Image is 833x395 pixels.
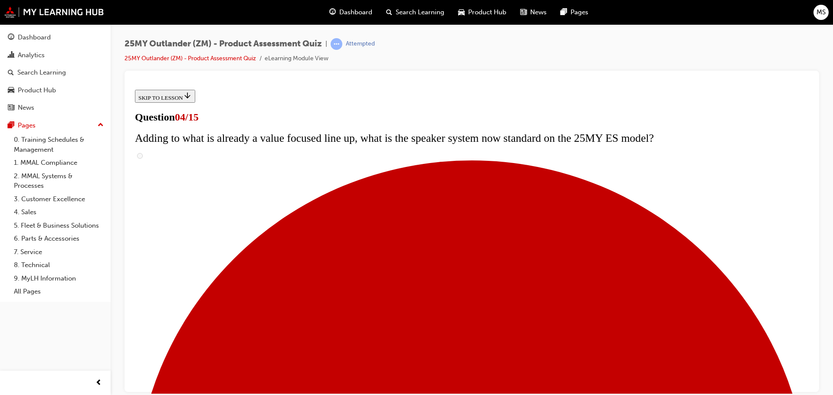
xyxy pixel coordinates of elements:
[3,47,107,63] a: Analytics
[3,28,107,118] button: DashboardAnalyticsSearch LearningProduct HubNews
[18,103,34,113] div: News
[17,68,66,78] div: Search Learning
[10,133,107,156] a: 0. Training Schedules & Management
[18,50,45,60] div: Analytics
[125,39,322,49] span: 25MY Outlander (ZM) - Product Assessment Quiz
[10,156,107,170] a: 1. MMAL Compliance
[18,121,36,131] div: Pages
[571,7,588,17] span: Pages
[18,33,51,42] div: Dashboard
[125,55,256,62] a: 25MY Outlander (ZM) - Product Assessment Quiz
[339,7,372,17] span: Dashboard
[329,7,336,18] span: guage-icon
[396,7,444,17] span: Search Learning
[95,378,102,388] span: prev-icon
[817,7,826,17] span: MS
[10,219,107,232] a: 5. Fleet & Business Solutions
[325,39,327,49] span: |
[8,122,14,130] span: pages-icon
[3,100,107,116] a: News
[331,38,342,50] span: learningRecordVerb_ATTEMPT-icon
[10,170,107,193] a: 2. MMAL Systems & Processes
[8,69,14,77] span: search-icon
[379,3,451,21] a: search-iconSearch Learning
[265,54,328,64] li: eLearning Module View
[10,206,107,219] a: 4. Sales
[8,104,14,112] span: news-icon
[554,3,595,21] a: pages-iconPages
[3,82,107,98] a: Product Hub
[10,193,107,206] a: 3. Customer Excellence
[4,7,104,18] img: mmal
[8,52,14,59] span: chart-icon
[10,245,107,259] a: 7. Service
[10,285,107,298] a: All Pages
[561,7,567,18] span: pages-icon
[98,120,104,131] span: up-icon
[18,85,56,95] div: Product Hub
[3,118,107,134] button: Pages
[458,7,465,18] span: car-icon
[468,7,506,17] span: Product Hub
[513,3,554,21] a: news-iconNews
[3,3,64,16] button: SKIP TO LESSON
[451,3,513,21] a: car-iconProduct Hub
[520,7,527,18] span: news-icon
[7,8,60,15] span: SKIP TO LESSON
[813,5,829,20] button: MS
[530,7,547,17] span: News
[322,3,379,21] a: guage-iconDashboard
[10,258,107,272] a: 8. Technical
[10,272,107,285] a: 9. MyLH Information
[10,232,107,245] a: 6. Parts & Accessories
[346,40,375,48] div: Attempted
[3,65,107,81] a: Search Learning
[8,34,14,42] span: guage-icon
[3,29,107,46] a: Dashboard
[386,7,392,18] span: search-icon
[8,87,14,95] span: car-icon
